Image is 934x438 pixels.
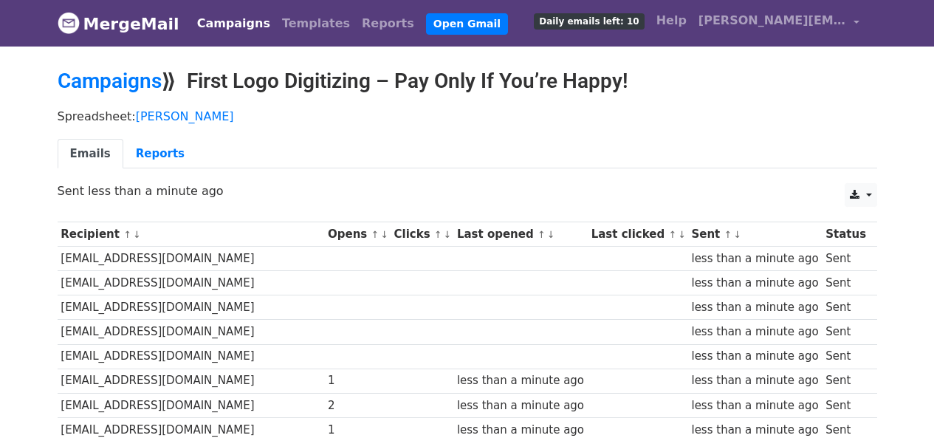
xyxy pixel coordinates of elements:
[822,271,869,295] td: Sent
[724,229,732,240] a: ↑
[453,222,588,247] th: Last opened
[588,222,688,247] th: Last clicked
[822,295,869,320] td: Sent
[426,13,508,35] a: Open Gmail
[371,229,379,240] a: ↑
[276,9,356,38] a: Templates
[58,69,877,94] h2: ⟫ First Logo Digitizing – Pay Only If You’re Happy!
[58,109,877,124] p: Spreadsheet:
[457,397,584,414] div: less than a minute ago
[678,229,686,240] a: ↓
[58,69,162,93] a: Campaigns
[356,9,420,38] a: Reports
[691,250,818,267] div: less than a minute ago
[528,6,650,35] a: Daily emails left: 10
[123,229,131,240] a: ↑
[444,229,452,240] a: ↓
[123,139,197,169] a: Reports
[58,8,179,39] a: MergeMail
[58,222,325,247] th: Recipient
[58,183,877,199] p: Sent less than a minute ago
[693,6,865,41] a: [PERSON_NAME][EMAIL_ADDRESS][DOMAIN_NAME]
[58,295,325,320] td: [EMAIL_ADDRESS][DOMAIN_NAME]
[191,9,276,38] a: Campaigns
[434,229,442,240] a: ↑
[691,275,818,292] div: less than a minute ago
[58,369,325,393] td: [EMAIL_ADDRESS][DOMAIN_NAME]
[822,393,869,417] td: Sent
[391,222,453,247] th: Clicks
[538,229,546,240] a: ↑
[822,369,869,393] td: Sent
[733,229,741,240] a: ↓
[534,13,644,30] span: Daily emails left: 10
[691,397,818,414] div: less than a minute ago
[58,320,325,344] td: [EMAIL_ADDRESS][DOMAIN_NAME]
[136,109,234,123] a: [PERSON_NAME]
[58,393,325,417] td: [EMAIL_ADDRESS][DOMAIN_NAME]
[58,247,325,271] td: [EMAIL_ADDRESS][DOMAIN_NAME]
[691,372,818,389] div: less than a minute ago
[328,397,387,414] div: 2
[650,6,693,35] a: Help
[691,348,818,365] div: less than a minute ago
[58,139,123,169] a: Emails
[822,344,869,369] td: Sent
[668,229,676,240] a: ↑
[58,271,325,295] td: [EMAIL_ADDRESS][DOMAIN_NAME]
[822,320,869,344] td: Sent
[328,372,387,389] div: 1
[457,372,584,389] div: less than a minute ago
[58,12,80,34] img: MergeMail logo
[698,12,846,30] span: [PERSON_NAME][EMAIL_ADDRESS][DOMAIN_NAME]
[691,324,818,341] div: less than a minute ago
[324,222,391,247] th: Opens
[380,229,388,240] a: ↓
[822,222,869,247] th: Status
[58,344,325,369] td: [EMAIL_ADDRESS][DOMAIN_NAME]
[691,299,818,316] div: less than a minute ago
[547,229,555,240] a: ↓
[822,247,869,271] td: Sent
[688,222,823,247] th: Sent
[133,229,141,240] a: ↓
